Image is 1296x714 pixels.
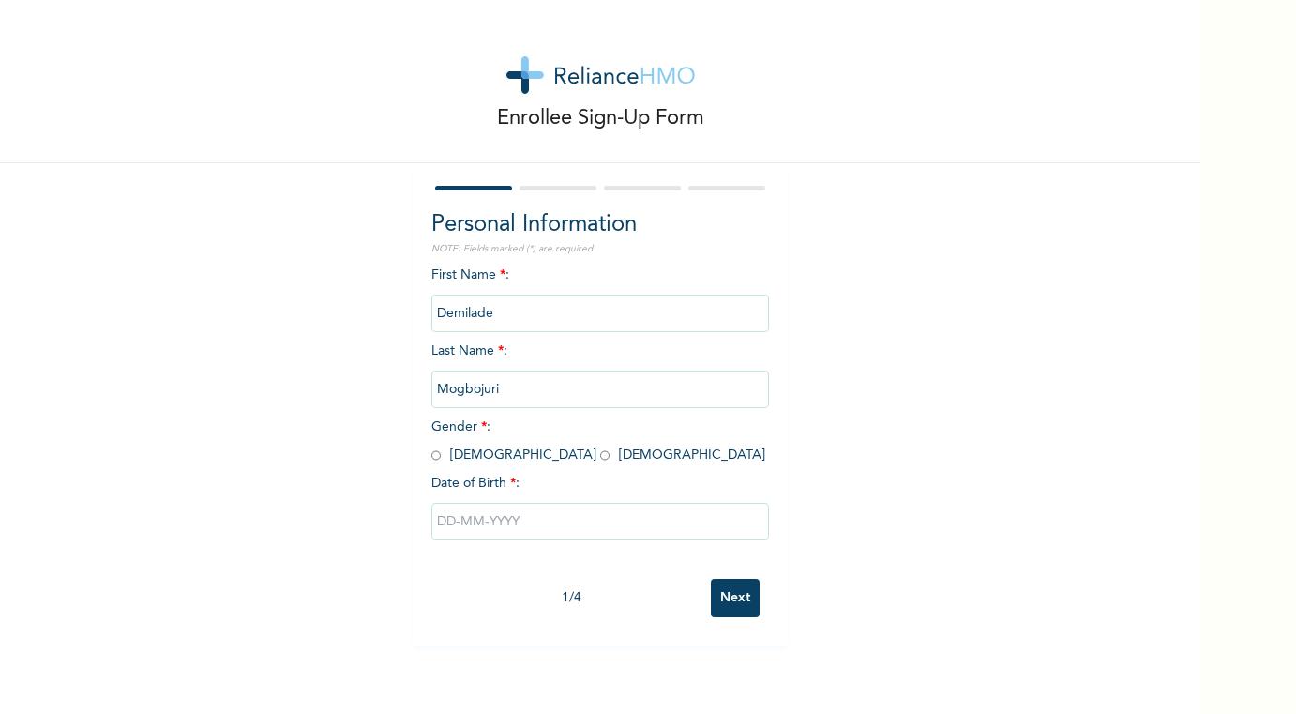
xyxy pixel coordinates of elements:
span: Date of Birth : [431,474,520,494]
p: Enrollee Sign-Up Form [497,103,704,134]
img: logo [506,56,695,94]
div: 1 / 4 [431,588,711,608]
span: First Name : [431,268,769,320]
input: DD-MM-YYYY [431,503,769,540]
span: Gender : [DEMOGRAPHIC_DATA] [DEMOGRAPHIC_DATA] [431,420,765,462]
h2: Personal Information [431,208,769,242]
p: NOTE: Fields marked (*) are required [431,242,769,256]
input: Enter your first name [431,295,769,332]
input: Enter your last name [431,371,769,408]
input: Next [711,579,760,617]
span: Last Name : [431,344,769,396]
